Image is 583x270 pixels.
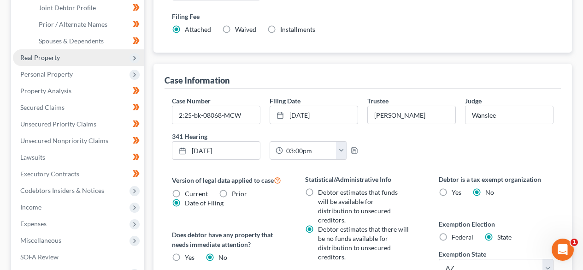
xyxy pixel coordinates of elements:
span: Attached [185,25,211,33]
span: Unsecured Nonpriority Claims [20,137,108,144]
span: No [218,253,227,261]
span: Yes [185,253,194,261]
a: Executory Contracts [13,166,144,182]
span: Unsecured Priority Claims [20,120,96,128]
div: Case Information [165,75,230,86]
span: Miscellaneous [20,236,61,244]
label: Does debtor have any property that needs immediate attention? [172,230,287,249]
span: Debtor estimates that funds will be available for distribution to unsecured creditors. [318,188,398,224]
span: Expenses [20,220,47,228]
span: State [497,233,512,241]
a: Unsecured Nonpriority Claims [13,132,144,149]
label: Statistical/Administrative Info [305,174,420,184]
span: Codebtors Insiders & Notices [20,186,104,194]
a: Secured Claims [13,99,144,116]
span: Debtor estimates that there will be no funds available for distribution to unsecured creditors. [318,225,409,261]
label: Exemption State [439,249,486,259]
span: Secured Claims [20,103,65,111]
span: Current [185,190,208,198]
input: Enter case number... [172,106,260,124]
span: Prior [232,190,247,198]
input: -- : -- [283,142,336,159]
label: Filing Date [270,96,300,106]
input: -- [368,106,455,124]
span: Federal [452,233,473,241]
span: Prior / Alternate Names [39,20,107,28]
span: Executory Contracts [20,170,79,178]
iframe: Intercom live chat [552,239,574,261]
label: Version of legal data applied to case [172,174,287,186]
a: [DATE] [270,106,358,124]
span: No [485,188,494,196]
input: -- [465,106,553,124]
a: Unsecured Priority Claims [13,116,144,132]
span: Yes [452,188,461,196]
span: Installments [280,25,315,33]
span: Lawsuits [20,153,45,161]
label: Case Number [172,96,211,106]
span: 1 [571,239,578,246]
label: Filing Fee [172,12,554,21]
span: Income [20,203,41,211]
a: Prior / Alternate Names [31,16,144,33]
label: Debtor is a tax exempt organization [439,174,554,184]
span: Property Analysis [20,87,71,95]
label: Exemption Election [439,219,554,229]
label: 341 Hearing [167,132,363,141]
label: Trustee [367,96,389,106]
span: Waived [235,25,256,33]
a: Spouses & Dependents [31,33,144,49]
span: SOFA Review [20,253,59,261]
span: Date of Filing [185,199,224,207]
a: Property Analysis [13,83,144,99]
span: Spouses & Dependents [39,37,104,45]
label: Judge [465,96,482,106]
a: Lawsuits [13,149,144,166]
span: Real Property [20,54,60,61]
span: Joint Debtor Profile [39,4,96,12]
span: Personal Property [20,70,73,78]
a: [DATE] [172,142,260,159]
a: SOFA Review [13,249,144,265]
